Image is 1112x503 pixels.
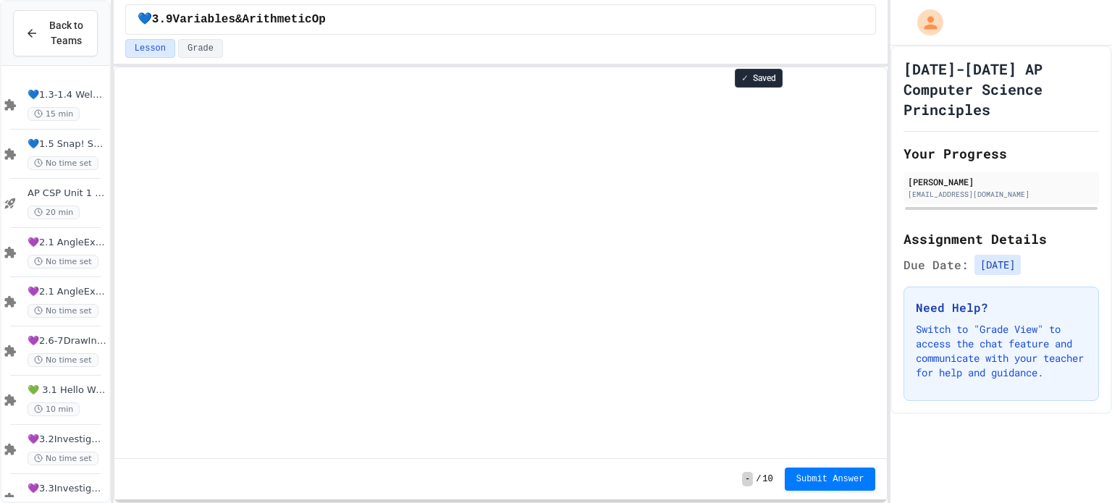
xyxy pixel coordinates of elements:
[47,18,85,48] span: Back to Teams
[903,59,1099,119] h1: [DATE]-[DATE] AP Computer Science Principles
[28,452,98,465] span: No time set
[28,107,80,121] span: 15 min
[903,229,1099,249] h2: Assignment Details
[1051,445,1098,489] iframe: chat widget
[138,11,326,28] span: 💙3.9Variables&ArithmeticOp
[902,6,947,39] div: My Account
[28,138,106,151] span: 💙1.5 Snap! ScavengerHunt
[903,256,969,274] span: Due Date:
[13,10,98,56] button: Back to Teams
[28,89,106,101] span: 💙1.3-1.4 WelcometoSnap!
[28,434,106,446] span: 💜3.2InvestigateCreateVars
[28,206,80,219] span: 20 min
[28,384,106,397] span: 💚 3.1 Hello World
[28,286,106,298] span: 💜2.1 AngleExperiments2
[178,39,223,58] button: Grade
[742,472,753,486] span: -
[28,402,80,416] span: 10 min
[785,468,876,491] button: Submit Answer
[125,39,175,58] button: Lesson
[916,322,1087,380] p: Switch to "Grade View" to access the chat feature and communicate with your teacher for help and ...
[28,156,98,170] span: No time set
[753,72,776,84] span: Saved
[28,187,106,200] span: AP CSP Unit 1 Review
[114,67,888,458] iframe: Snap! Programming Environment
[908,175,1095,188] div: [PERSON_NAME]
[903,143,1099,164] h2: Your Progress
[974,255,1021,275] span: [DATE]
[992,382,1098,444] iframe: chat widget
[756,473,761,485] span: /
[916,299,1087,316] h3: Need Help?
[28,237,106,249] span: 💜2.1 AngleExperiments1
[796,473,864,485] span: Submit Answer
[28,483,106,495] span: 💜3.3InvestigateCreateVars(A:GraphOrg)
[28,353,98,367] span: No time set
[908,189,1095,200] div: [EMAIL_ADDRESS][DOMAIN_NAME]
[28,335,106,347] span: 💜2.6-7DrawInternet
[28,304,98,318] span: No time set
[741,72,749,84] span: ✓
[762,473,772,485] span: 10
[28,255,98,269] span: No time set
